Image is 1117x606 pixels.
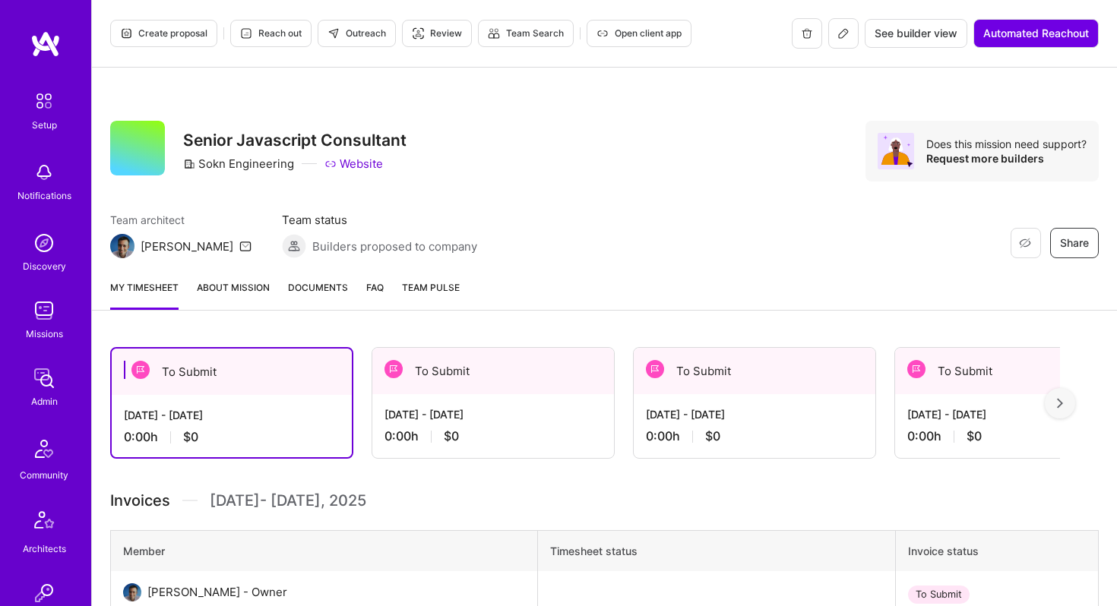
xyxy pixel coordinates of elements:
h3: Senior Javascript Consultant [183,131,407,150]
span: Open client app [596,27,682,40]
div: To Submit [112,349,352,395]
button: Outreach [318,20,396,47]
span: Team architect [110,212,252,228]
div: Notifications [17,188,71,204]
a: My timesheet [110,279,179,310]
img: bell [29,157,59,188]
img: discovery [29,228,59,258]
img: Architects [26,504,62,541]
div: Missions [26,326,63,342]
button: Open client app [587,20,691,47]
div: 0:00 h [646,428,863,444]
img: Divider [182,489,198,512]
span: Create proposal [120,27,207,40]
img: Avatar [878,133,914,169]
i: icon Mail [239,240,252,252]
i: icon EyeClosed [1019,237,1031,249]
button: Reach out [230,20,312,47]
span: $0 [705,428,720,444]
span: Team Search [488,27,564,40]
a: Documents [288,279,348,310]
div: Setup [32,117,57,133]
a: About Mission [197,279,270,310]
button: Automated Reachout [973,19,1099,48]
div: [DATE] - [DATE] [384,406,602,422]
div: 0:00 h [124,429,340,445]
img: Builders proposed to company [282,234,306,258]
img: logo [30,30,61,58]
div: 0:00 h [384,428,602,444]
button: Team Search [478,20,574,47]
button: Review [402,20,472,47]
span: Team status [282,212,477,228]
div: Discovery [23,258,66,274]
img: right [1057,398,1063,409]
span: Documents [288,279,348,295]
img: Team Architect [110,234,134,258]
div: To Submit [908,585,970,604]
div: To Submit [634,348,875,394]
span: Team Pulse [402,282,460,293]
div: Community [20,467,68,483]
img: Community [26,431,62,467]
div: Sokn Engineering [183,156,294,172]
button: Create proposal [110,20,217,47]
span: See builder view [875,26,957,41]
div: Admin [31,393,58,409]
i: icon Targeter [412,27,424,39]
div: Does this mission need support? [926,137,1087,151]
img: User Avatar [123,583,141,601]
img: To Submit [384,360,403,378]
span: Invoices [110,489,170,512]
span: Builders proposed to company [312,238,477,254]
img: setup [28,85,60,117]
div: [DATE] - [DATE] [124,407,340,423]
span: [DATE] - [DATE] , 2025 [210,489,366,512]
div: [PERSON_NAME] - Owner [147,583,287,601]
span: $0 [183,429,198,445]
button: See builder view [865,19,967,48]
a: FAQ [366,279,384,310]
i: icon CompanyGray [183,158,195,170]
a: Team Pulse [402,279,460,310]
img: To Submit [131,361,150,379]
th: Invoice status [895,531,1098,572]
img: To Submit [646,360,664,378]
i: icon Proposal [120,27,132,39]
a: Website [324,156,383,172]
img: To Submit [907,360,926,378]
th: Member [111,531,538,572]
span: $0 [967,428,982,444]
div: [DATE] - [DATE] [646,406,863,422]
span: Outreach [328,27,386,40]
th: Timesheet status [537,531,895,572]
span: $0 [444,428,459,444]
button: Share [1050,228,1099,258]
img: teamwork [29,295,59,326]
div: Architects [23,541,66,557]
span: Review [412,27,462,40]
span: Share [1060,235,1089,251]
img: admin teamwork [29,363,59,393]
div: Request more builders [926,151,1087,166]
div: [PERSON_NAME] [141,238,233,254]
span: Automated Reachout [983,26,1089,41]
span: Reach out [240,27,302,40]
div: To Submit [372,348,614,394]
